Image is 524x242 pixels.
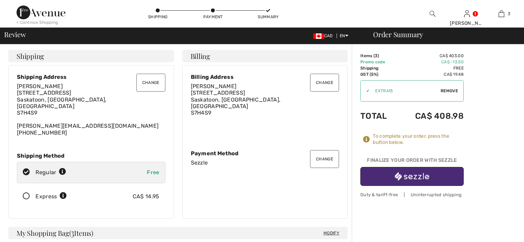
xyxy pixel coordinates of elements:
div: Regular [35,168,66,177]
div: [PERSON_NAME][EMAIL_ADDRESS][DOMAIN_NAME] [PHONE_NUMBER] [17,83,165,136]
img: 1ère Avenue [17,6,65,19]
a: 3 [484,10,518,18]
span: Shipping [17,53,44,60]
span: [PERSON_NAME] [191,83,237,90]
span: EN [340,33,348,38]
span: [STREET_ADDRESS] Saskatoon, [GEOGRAPHIC_DATA], [GEOGRAPHIC_DATA] S7H4S9 [191,90,281,116]
td: CA$ -13.50 [397,59,464,65]
td: CA$ 408.98 [397,104,464,128]
div: Summary [258,14,278,20]
span: CAD [313,33,336,38]
span: 3 [71,228,74,237]
td: CA$ 403.00 [397,53,464,59]
span: Remove [441,88,458,94]
img: search the website [430,10,435,18]
img: My Bag [499,10,504,18]
button: Change [136,74,165,92]
input: Promo code [370,81,441,101]
span: Review [4,31,26,38]
span: 3 [508,11,510,17]
a: Sign In [464,10,470,17]
div: Order Summary [365,31,520,38]
span: Billing [191,53,210,60]
span: 3 [375,53,378,58]
div: Billing Address [191,74,339,80]
div: [PERSON_NAME] [450,20,484,27]
td: Items ( ) [360,53,397,59]
td: Free [397,65,464,71]
div: To complete your order, press the button below. [373,133,464,146]
img: My Info [464,10,470,18]
button: Change [310,150,339,168]
div: Payment [203,14,223,20]
div: Shipping Method [17,152,165,159]
img: sezzle_white.svg [395,172,429,181]
span: [PERSON_NAME] [17,83,63,90]
span: Modify [323,230,339,236]
div: Express [35,192,67,201]
td: Promo code [360,59,397,65]
div: Duty & tariff-free | Uninterrupted shipping [360,191,464,198]
div: < Continue Shopping [17,19,58,25]
td: CA$ 19.48 [397,71,464,77]
td: Total [360,104,397,128]
span: Free [147,169,159,176]
img: Canadian Dollar [313,33,324,39]
div: CA$ 14.95 [133,192,160,201]
button: Change [310,74,339,92]
div: ✔ [361,88,370,94]
div: Shipping Address [17,74,165,80]
div: Finalize Your Order with Sezzle [360,157,464,167]
span: [STREET_ADDRESS] Saskatoon, [GEOGRAPHIC_DATA], [GEOGRAPHIC_DATA] S7H4S9 [17,90,107,116]
td: GST (5%) [360,71,397,77]
td: Shipping [360,65,397,71]
span: ( Items) [69,228,93,238]
div: Shipping [147,14,168,20]
iframe: Opens a widget where you can chat to one of our agents [480,221,517,239]
div: Payment Method [191,150,339,157]
div: Sezzle [191,159,339,166]
h4: My Shopping Bag [8,227,348,239]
